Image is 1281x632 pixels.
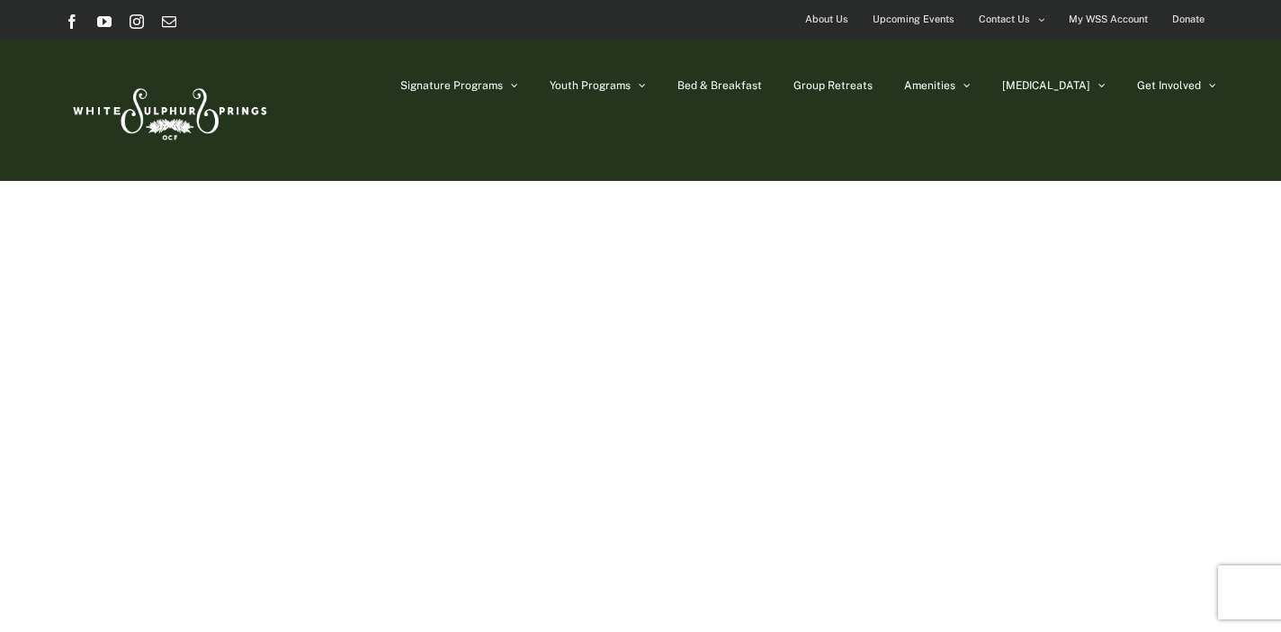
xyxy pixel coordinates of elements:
[550,41,646,131] a: Youth Programs
[873,6,954,32] span: Upcoming Events
[1137,80,1201,91] span: Get Involved
[1069,6,1148,32] span: My WSS Account
[677,80,762,91] span: Bed & Breakfast
[1172,6,1205,32] span: Donate
[677,41,762,131] a: Bed & Breakfast
[400,41,518,131] a: Signature Programs
[805,6,848,32] span: About Us
[97,14,112,29] a: YouTube
[793,80,873,91] span: Group Retreats
[400,41,1216,131] nav: Main Menu
[65,68,272,153] img: White Sulphur Springs Logo
[904,41,971,131] a: Amenities
[400,80,503,91] span: Signature Programs
[1137,41,1216,131] a: Get Involved
[162,14,176,29] a: Email
[65,14,79,29] a: Facebook
[550,80,631,91] span: Youth Programs
[904,80,955,91] span: Amenities
[1002,80,1090,91] span: [MEDICAL_DATA]
[793,41,873,131] a: Group Retreats
[1002,41,1106,131] a: [MEDICAL_DATA]
[130,14,144,29] a: Instagram
[979,6,1030,32] span: Contact Us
